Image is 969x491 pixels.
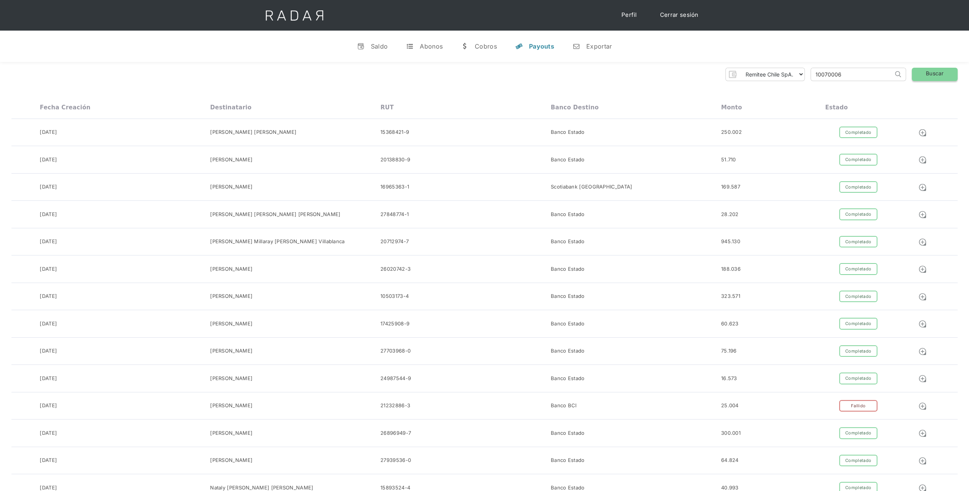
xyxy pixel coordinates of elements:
div: [DATE] [40,402,57,410]
div: 17425908-9 [380,320,409,328]
div: 27703968-0 [380,347,411,355]
div: Banco Estado [551,429,585,437]
div: Scotiabank [GEOGRAPHIC_DATA] [551,183,632,191]
div: [DATE] [40,457,57,464]
div: Exportar [586,42,612,50]
img: Detalle [918,156,927,164]
div: [PERSON_NAME] Millaray [PERSON_NAME] Villablanca [210,238,345,245]
div: Banco Estado [551,320,585,328]
img: Detalle [918,293,927,301]
div: [DATE] [40,265,57,273]
div: [DATE] [40,128,57,136]
div: [PERSON_NAME] [210,293,252,300]
div: Completado [839,154,877,166]
div: [PERSON_NAME] [210,375,252,382]
div: 25.004 [721,402,739,410]
div: [PERSON_NAME] [210,320,252,328]
a: Buscar [912,68,958,81]
img: Detalle [918,210,927,219]
div: Saldo [371,42,388,50]
div: [PERSON_NAME] [210,183,252,191]
div: 16.573 [721,375,737,382]
div: [PERSON_NAME] [210,347,252,355]
div: Completado [839,455,877,467]
div: [PERSON_NAME] [210,265,252,273]
div: Fallido [839,400,877,412]
div: Completado [839,345,877,357]
div: Completado [839,291,877,302]
img: Detalle [918,320,927,328]
div: Banco Estado [551,293,585,300]
div: Banco Estado [551,156,585,164]
div: 20138830-9 [380,156,410,164]
div: 16965363-1 [380,183,409,191]
div: Banco Estado [551,265,585,273]
div: 188.036 [721,265,741,273]
div: Banco Estado [551,457,585,464]
div: Banco Estado [551,375,585,382]
form: Form [725,68,805,81]
div: Completado [839,372,877,384]
div: RUT [380,104,394,111]
div: 21232886-3 [380,402,410,410]
div: 60.623 [721,320,739,328]
div: Completado [839,427,877,439]
img: Detalle [918,265,927,273]
div: 945.130 [721,238,740,245]
img: Detalle [918,238,927,246]
div: [PERSON_NAME] [PERSON_NAME] [210,128,296,136]
div: [PERSON_NAME] [PERSON_NAME] [PERSON_NAME] [210,211,340,218]
div: [DATE] [40,156,57,164]
div: Completado [839,236,877,248]
img: Detalle [918,457,927,465]
div: Banco destino [551,104,599,111]
div: [DATE] [40,238,57,245]
div: 27939536-0 [380,457,411,464]
div: Monto [721,104,742,111]
div: 300.001 [721,429,741,437]
div: [DATE] [40,183,57,191]
div: Banco Estado [551,238,585,245]
div: 28.202 [721,211,739,218]
div: y [515,42,523,50]
div: 323.571 [721,293,740,300]
div: Banco BCI [551,402,577,410]
div: [DATE] [40,211,57,218]
div: v [357,42,365,50]
div: [DATE] [40,429,57,437]
div: Banco Estado [551,128,585,136]
div: 26020742-3 [380,265,411,273]
img: Detalle [918,374,927,383]
div: Cobros [475,42,497,50]
div: Banco Estado [551,211,585,218]
div: [DATE] [40,347,57,355]
div: 24987544-9 [380,375,411,382]
div: Payouts [529,42,554,50]
div: t [406,42,414,50]
div: Completado [839,181,877,193]
div: 20712974-7 [380,238,409,245]
div: [DATE] [40,320,57,328]
div: Estado [825,104,848,111]
div: 26896949-7 [380,429,411,437]
a: Cerrar sesión [652,8,706,23]
div: [PERSON_NAME] [210,156,252,164]
div: [PERSON_NAME] [210,402,252,410]
div: [DATE] [40,375,57,382]
div: Completado [839,208,877,220]
div: 15368421-9 [380,128,409,136]
img: Detalle [918,183,927,192]
div: [PERSON_NAME] [210,429,252,437]
div: w [461,42,469,50]
div: Completado [839,263,877,275]
div: Abonos [420,42,443,50]
input: Busca por ID [811,68,893,81]
div: Destinatario [210,104,251,111]
div: Completado [839,318,877,330]
div: [DATE] [40,293,57,300]
img: Detalle [918,347,927,356]
div: [PERSON_NAME] [210,457,252,464]
div: Fecha creación [40,104,91,111]
div: Banco Estado [551,347,585,355]
div: 51.710 [721,156,736,164]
